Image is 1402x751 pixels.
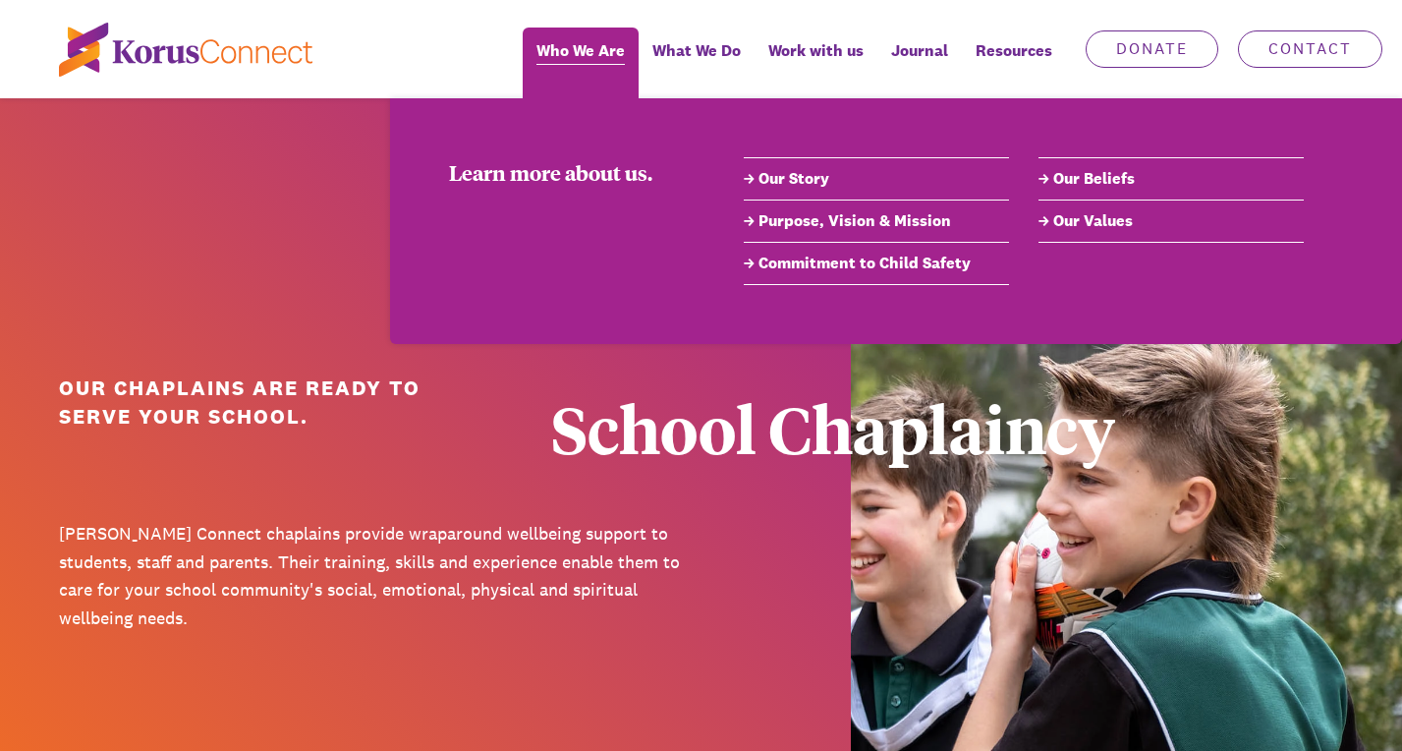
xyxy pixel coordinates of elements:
[877,28,962,98] a: Journal
[639,28,755,98] a: What We Do
[962,28,1066,98] div: Resources
[449,157,685,187] div: Learn more about us.
[891,36,948,65] span: Journal
[1038,209,1304,233] a: Our Values
[1038,167,1304,191] a: Our Beliefs
[536,36,625,65] span: Who We Are
[1238,30,1382,68] a: Contact
[523,28,639,98] a: Who We Are
[755,28,877,98] a: Work with us
[551,396,1179,461] div: School Chaplaincy
[744,252,1009,275] a: Commitment to Child Safety
[59,520,687,633] p: [PERSON_NAME] Connect chaplains provide wraparound wellbeing support to students, staff and paren...
[744,209,1009,233] a: Purpose, Vision & Mission
[1086,30,1218,68] a: Donate
[59,23,312,77] img: korus-connect%2Fc5177985-88d5-491d-9cd7-4a1febad1357_logo.svg
[652,36,741,65] span: What We Do
[59,374,522,432] h1: Our chaplains are ready to serve your school.
[744,167,1009,191] a: Our Story
[768,36,864,65] span: Work with us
